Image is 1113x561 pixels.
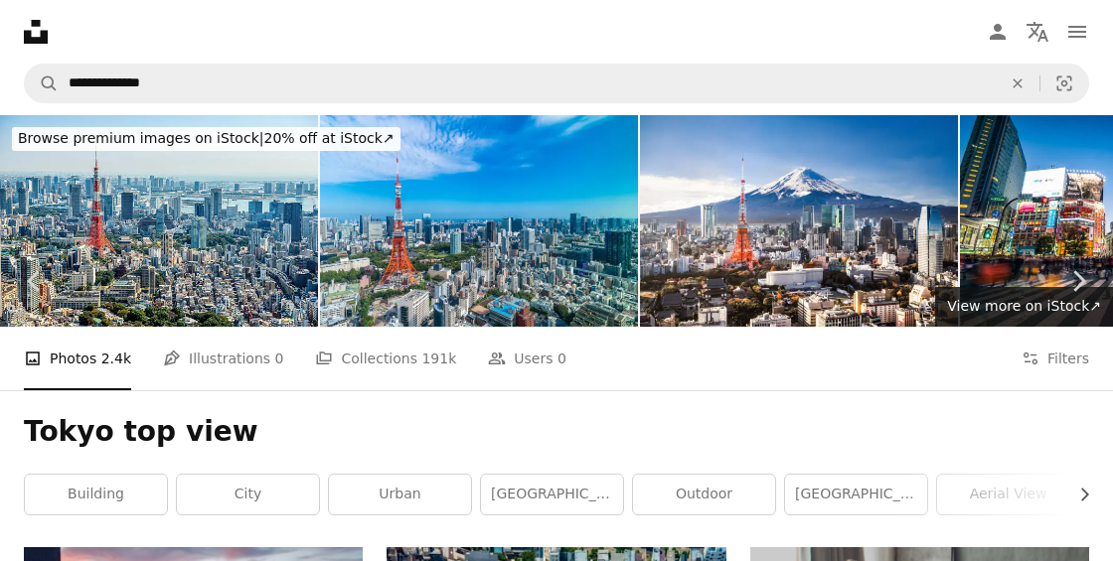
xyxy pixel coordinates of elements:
a: Log in / Sign up [978,12,1018,52]
span: 191k [421,348,456,369]
button: Clear [996,65,1039,102]
a: building [25,475,167,514]
div: 20% off at iStock ↗ [12,127,400,151]
span: 0 [275,348,284,369]
a: [GEOGRAPHIC_DATA] [481,475,623,514]
a: outdoor [633,475,775,514]
a: Users 0 [488,327,566,390]
img: urban city skyline aerial view in Tokyo, Japan [320,115,638,327]
button: Visual search [1040,65,1088,102]
a: Next [1043,186,1113,376]
a: city [177,475,319,514]
button: scroll list to the right [1066,475,1089,514]
a: [GEOGRAPHIC_DATA] [785,475,927,514]
span: 0 [557,348,566,369]
a: urban [329,475,471,514]
a: Home — Unsplash [24,20,48,44]
a: aerial view [937,475,1079,514]
form: Find visuals sitewide [24,64,1089,103]
button: Menu [1057,12,1097,52]
img: Mt. Fuji and Tokyo Skyline [640,115,958,327]
button: Filters [1022,327,1089,390]
span: Browse premium images on iStock | [18,130,263,146]
span: View more on iStock ↗ [947,298,1101,314]
a: Illustrations 0 [163,327,283,390]
a: View more on iStock↗ [935,287,1113,327]
button: Search Unsplash [25,65,59,102]
button: Language [1018,12,1057,52]
a: Collections 191k [315,327,456,390]
h1: Tokyo top view [24,414,1089,450]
